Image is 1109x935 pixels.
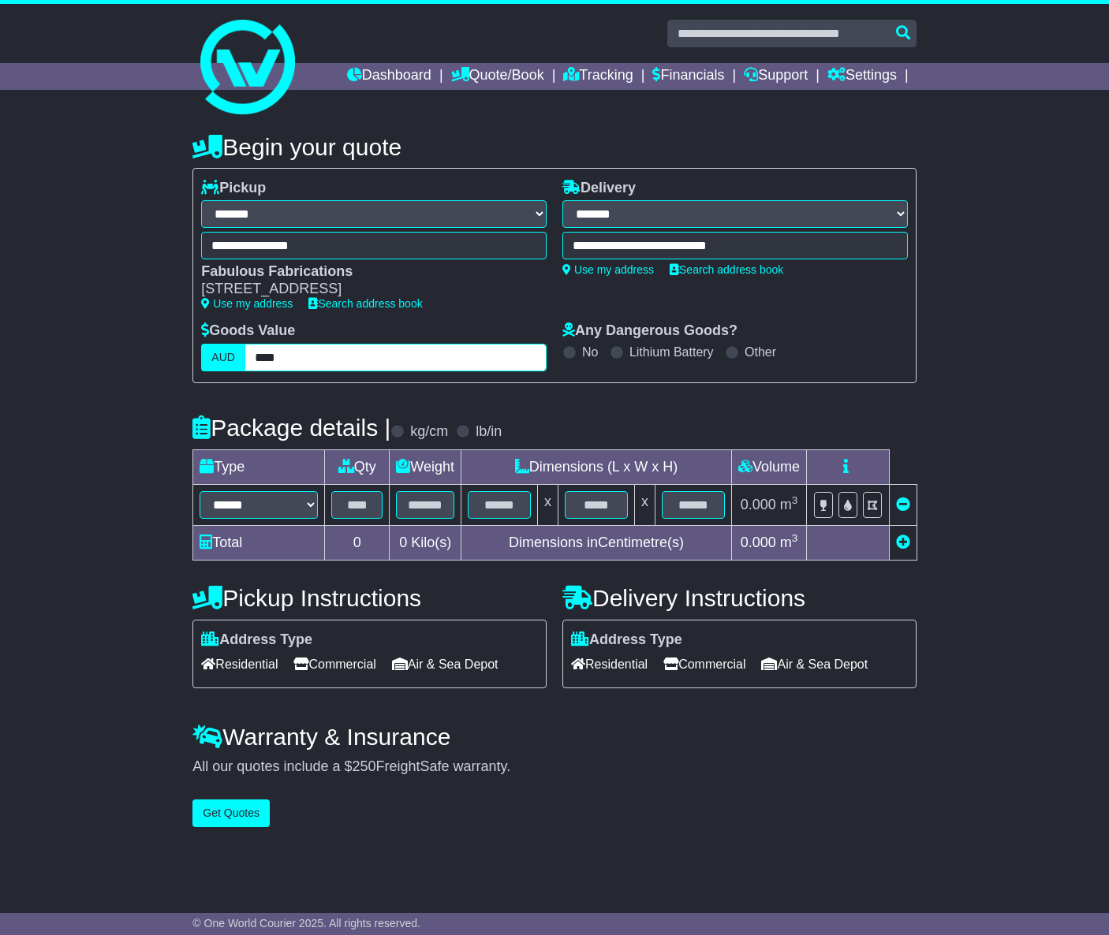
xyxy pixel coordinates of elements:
[538,484,558,525] td: x
[201,631,312,649] label: Address Type
[652,63,724,90] a: Financials
[352,758,375,774] span: 250
[325,449,390,484] td: Qty
[562,180,636,197] label: Delivery
[201,263,531,281] div: Fabulous Fabrications
[192,758,916,776] div: All our quotes include a $ FreightSafe warranty.
[193,525,325,560] td: Total
[476,423,502,441] label: lb/in
[410,423,448,441] label: kg/cm
[461,449,732,484] td: Dimensions (L x W x H)
[201,297,293,310] a: Use my address
[325,525,390,560] td: 0
[745,345,776,359] label: Other
[896,497,910,512] a: Remove this item
[792,532,798,544] sup: 3
[741,497,776,512] span: 0.000
[896,535,910,550] a: Add new item
[571,652,648,676] span: Residential
[761,652,868,676] span: Air & Sea Depot
[744,63,808,90] a: Support
[347,63,431,90] a: Dashboard
[390,449,461,484] td: Weight
[461,525,732,560] td: Dimensions in Centimetre(s)
[308,297,422,310] a: Search address book
[193,449,325,484] td: Type
[201,652,278,676] span: Residential
[741,535,776,550] span: 0.000
[192,724,916,750] h4: Warranty & Insurance
[201,344,245,371] label: AUD
[201,322,295,340] label: Goods Value
[792,494,798,506] sup: 3
[571,631,682,649] label: Address Type
[563,63,633,90] a: Tracking
[562,585,917,611] h4: Delivery Instructions
[635,484,655,525] td: x
[192,917,420,929] span: © One World Courier 2025. All rights reserved.
[192,134,916,160] h4: Begin your quote
[201,281,531,298] div: [STREET_ADDRESS]
[201,180,266,197] label: Pickup
[192,415,390,441] h4: Package details |
[192,585,547,611] h4: Pickup Instructions
[399,535,407,550] span: 0
[293,652,375,676] span: Commercial
[451,63,544,90] a: Quote/Book
[562,263,654,276] a: Use my address
[670,263,783,276] a: Search address book
[582,345,598,359] label: No
[390,525,461,560] td: Kilo(s)
[562,322,737,340] label: Any Dangerous Goods?
[780,497,798,512] span: m
[827,63,897,90] a: Settings
[629,345,714,359] label: Lithium Battery
[192,799,270,827] button: Get Quotes
[392,652,498,676] span: Air & Sea Depot
[780,535,798,550] span: m
[732,449,807,484] td: Volume
[663,652,745,676] span: Commercial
